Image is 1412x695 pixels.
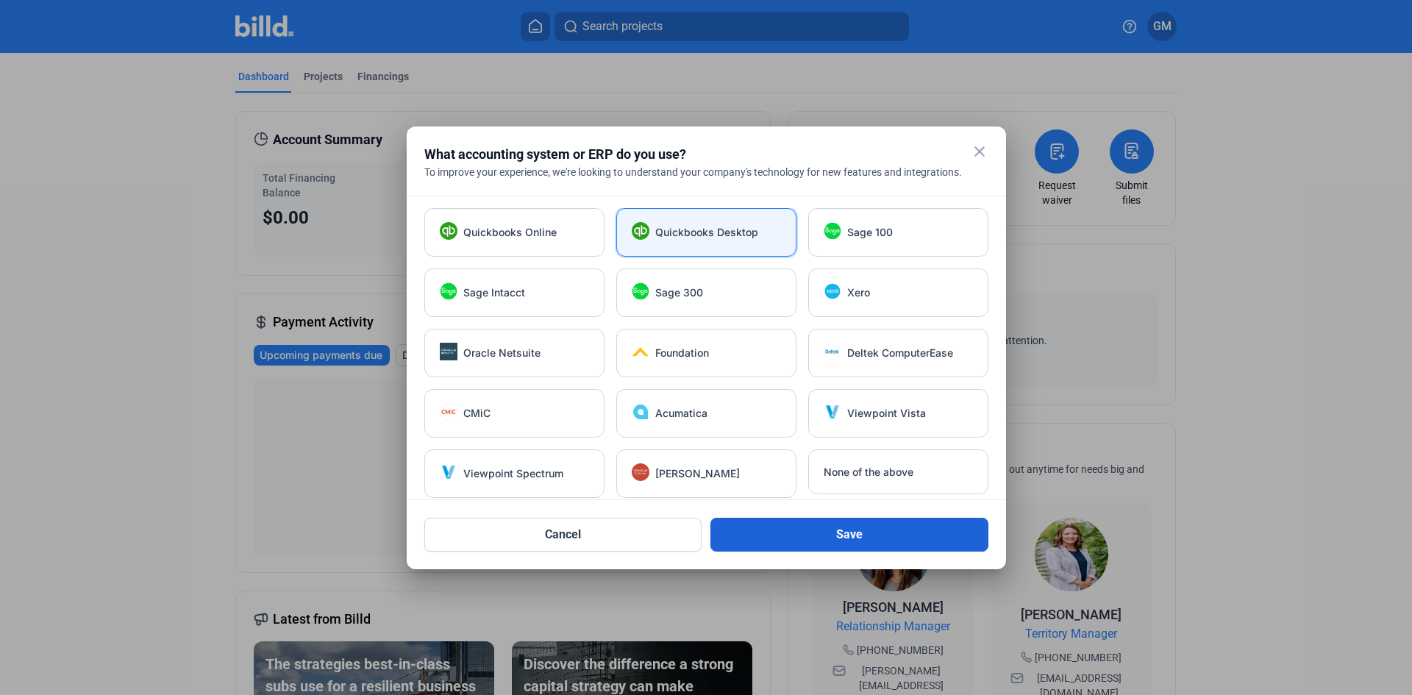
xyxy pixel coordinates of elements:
[424,518,702,552] button: Cancel
[463,346,541,360] span: Oracle Netsuite
[655,225,758,240] span: Quickbooks Desktop
[463,406,491,421] span: CMiC
[655,285,703,300] span: Sage 300
[655,466,740,481] span: [PERSON_NAME]
[847,406,926,421] span: Viewpoint Vista
[424,165,988,179] div: To improve your experience, we're looking to understand your company's technology for new feature...
[655,346,709,360] span: Foundation
[847,346,953,360] span: Deltek ComputerEase
[463,285,525,300] span: Sage Intacct
[847,225,893,240] span: Sage 100
[463,225,557,240] span: Quickbooks Online
[710,518,988,552] button: Save
[463,466,563,481] span: Viewpoint Spectrum
[971,143,988,160] mat-icon: close
[424,144,952,165] div: What accounting system or ERP do you use?
[655,406,707,421] span: Acumatica
[847,285,870,300] span: Xero
[824,465,913,480] span: None of the above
